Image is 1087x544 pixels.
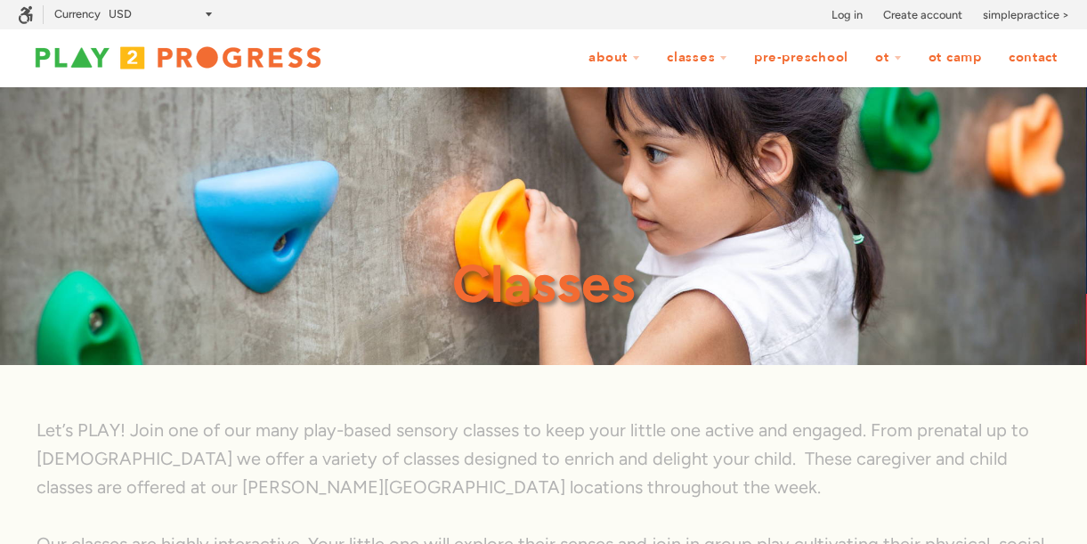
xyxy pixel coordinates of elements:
p: Let’s PLAY! Join one of our many play-based sensory classes to keep your little one active and en... [37,416,1051,501]
a: Contact [997,41,1069,75]
a: Classes [655,41,739,75]
a: Log in [831,6,863,24]
a: simplepractice > [983,6,1069,24]
a: Create account [883,6,962,24]
a: Pre-Preschool [742,41,860,75]
a: OT [864,41,913,75]
a: OT Camp [917,41,994,75]
img: Play2Progress logo [18,40,338,76]
label: Currency [54,7,101,20]
a: About [577,41,652,75]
